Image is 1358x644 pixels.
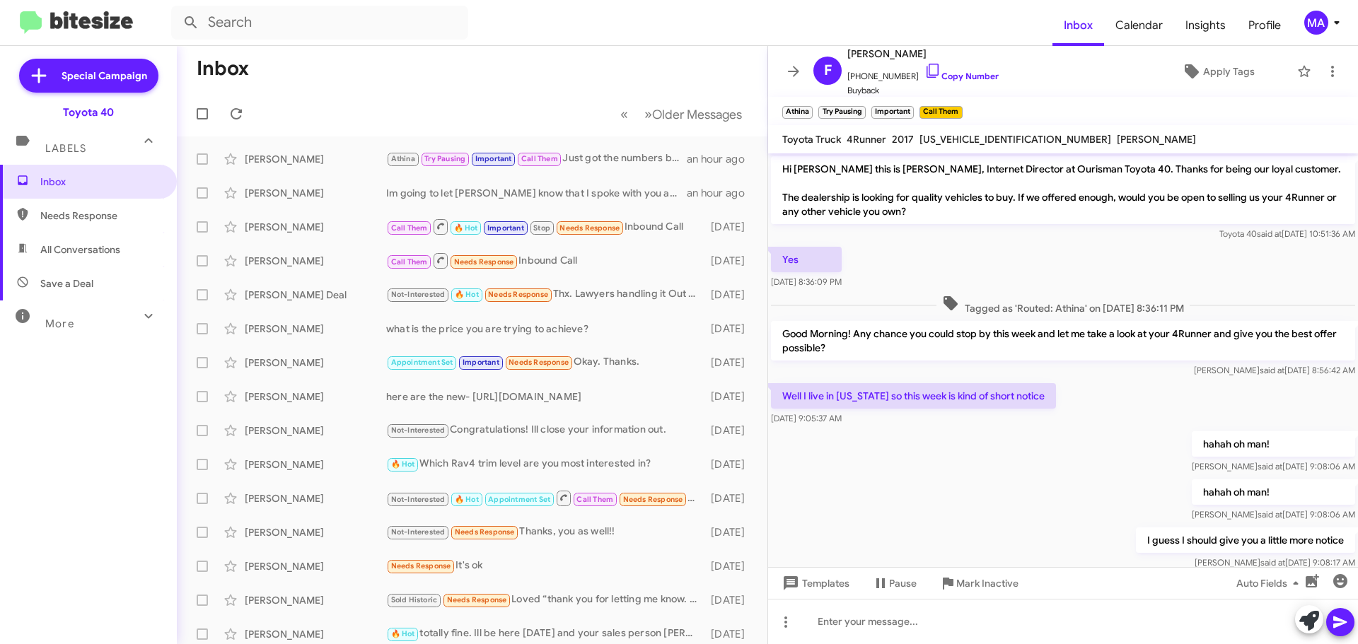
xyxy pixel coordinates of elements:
nav: Page navigation example [613,100,750,129]
div: [PERSON_NAME] [245,152,386,166]
a: Copy Number [924,71,999,81]
span: [DATE] 8:36:09 PM [771,276,842,287]
span: Important [475,154,512,163]
span: [PERSON_NAME] [DATE] 8:56:42 AM [1194,365,1355,375]
h1: Inbox [197,57,249,80]
span: Athina [391,154,415,163]
button: Next [636,100,750,129]
span: Call Them [391,223,428,233]
span: [PHONE_NUMBER] [847,62,999,83]
div: Toyota 40 [63,105,114,119]
span: 4Runner [847,133,886,146]
span: [PERSON_NAME] [847,45,999,62]
span: [PERSON_NAME] [1117,133,1196,146]
span: said at [1260,557,1285,568]
div: MA [1304,11,1328,35]
span: Important [487,223,524,233]
small: Call Them [919,106,962,119]
span: Appointment Set [488,495,550,504]
span: Buyback [847,83,999,98]
span: Needs Response [509,358,569,367]
div: [DATE] [704,491,756,505]
div: [PERSON_NAME] [245,220,386,234]
span: Call Them [521,154,558,163]
div: [DATE] [704,390,756,404]
span: Toyota 40 [DATE] 10:51:36 AM [1219,228,1355,239]
span: Special Campaign [62,69,147,83]
div: [DATE] [704,593,756,607]
span: Save a Deal [40,276,93,291]
div: Okay. Thanks. [386,354,704,370]
span: 🔥 Hot [454,223,478,233]
div: Congratulations! Ill close your information out. [386,422,704,438]
span: Needs Response [559,223,620,233]
span: Try Pausing [424,154,465,163]
span: Needs Response [40,209,161,223]
button: Previous [612,100,637,129]
div: [DATE] [704,627,756,641]
div: [PERSON_NAME] [245,423,386,438]
span: Inbox [40,175,161,189]
div: [DATE] [704,288,756,302]
p: Well I live in [US_STATE] so this week is kind of short notice [771,383,1056,409]
span: Pause [889,570,917,596]
div: an hour ago [687,152,756,166]
button: MA [1292,11,1342,35]
div: [PERSON_NAME] [245,457,386,472]
p: Yes [771,247,842,272]
div: [PERSON_NAME] [245,491,386,505]
button: Mark Inactive [928,570,1030,596]
a: Calendar [1104,5,1174,46]
a: Insights [1174,5,1237,46]
span: Apply Tags [1203,59,1255,84]
span: Not-Interested [391,426,446,435]
p: I guess I should give you a little more notice [1136,527,1355,553]
span: Sold Historic [391,595,438,604]
div: Inbound Call [386,489,704,507]
a: Inbox [1052,5,1104,46]
span: Not-Interested [391,527,446,537]
div: [PERSON_NAME] [245,356,386,370]
div: [PERSON_NAME] [245,254,386,268]
span: said at [1258,461,1282,472]
span: [PERSON_NAME] [DATE] 9:08:17 AM [1195,557,1355,568]
span: 🔥 Hot [455,290,479,299]
div: totally fine. Ill be here [DATE] and your sales person [PERSON_NAME] will be here as well. We wil... [386,626,704,642]
span: Tagged as 'Routed: Athina' on [DATE] 8:36:11 PM [936,295,1190,315]
span: Stop [533,223,550,233]
p: hahah oh man! [1192,479,1355,505]
div: [DATE] [704,559,756,573]
div: [DATE] [704,525,756,539]
div: Loved “thank you for letting me know. I put updated notes under your account and Ill let [PERSON_... [386,592,704,608]
span: Appointment Set [391,358,453,367]
div: Inbound Call [386,218,704,235]
span: Not-Interested [391,290,446,299]
span: 🔥 Hot [391,459,415,469]
span: Older Messages [652,107,742,122]
span: Labels [45,142,86,155]
span: More [45,317,74,330]
span: « [620,105,628,123]
small: Important [871,106,914,119]
span: F [824,59,832,82]
a: Special Campaign [19,59,158,93]
div: Thanks, you as well!! [386,524,704,540]
button: Pause [861,570,928,596]
div: Which Rav4 trim level are you most interested in? [386,456,704,472]
small: Athina [782,106,813,119]
span: Important [463,358,499,367]
div: Thx. Lawyers handling it Out of state box truck rental co. So. Fun stuff. [386,286,704,303]
div: [PERSON_NAME] Deal [245,288,386,302]
div: [PERSON_NAME] [245,322,386,336]
span: Toyota Truck [782,133,841,146]
div: [PERSON_NAME] [245,186,386,200]
a: Profile [1237,5,1292,46]
span: Needs Response [447,595,507,604]
span: Needs Response [391,561,451,570]
span: [PERSON_NAME] [DATE] 9:08:06 AM [1192,461,1355,472]
span: Needs Response [623,495,683,504]
div: [DATE] [704,423,756,438]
